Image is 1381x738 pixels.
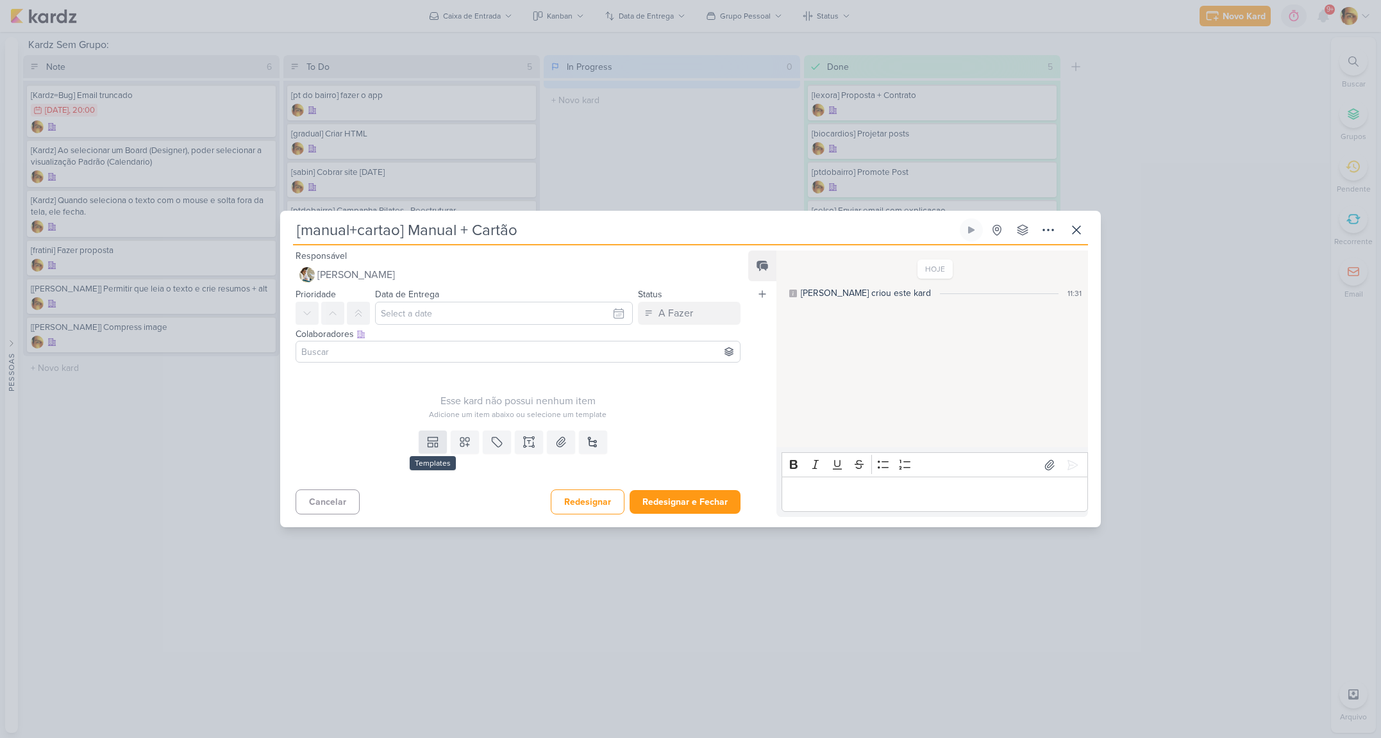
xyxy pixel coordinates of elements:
button: Redesignar e Fechar [630,490,741,514]
div: A Fazer [658,306,693,321]
div: [PERSON_NAME] criou este kard [801,286,931,300]
div: Templates [410,456,456,470]
input: Kard Sem Título [293,218,957,242]
div: Colaboradores [296,327,741,341]
div: Ligar relógio [966,225,976,235]
input: Select a date [375,302,633,325]
label: Status [638,289,662,300]
div: Editor editing area: main [782,477,1088,512]
div: 11:31 [1067,288,1082,299]
span: [PERSON_NAME] [317,267,395,283]
button: Cancelar [296,489,360,514]
div: Esse kard não possui nenhum item [296,393,741,409]
button: A Fazer [638,302,741,325]
img: Raphael Simas [299,267,315,283]
button: Redesignar [551,489,624,514]
div: Adicione um item abaixo ou selecione um template [296,409,741,420]
label: Prioridade [296,289,336,300]
button: [PERSON_NAME] [296,263,741,286]
label: Responsável [296,250,347,261]
label: Data de Entrega [375,289,439,300]
input: Buscar [299,344,737,359]
div: Editor toolbar [782,452,1088,477]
